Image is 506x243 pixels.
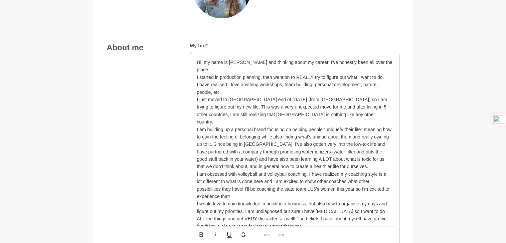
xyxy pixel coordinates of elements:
[197,59,393,74] p: Hi, my name is [PERSON_NAME] and thinking about my career, I've honestly been all over the place.
[209,228,222,241] button: Italic (Ctrl+I)
[237,228,250,241] button: Strikethrough (Ctrl+S)
[260,228,273,241] button: Undo (Ctrl+Z)
[195,228,208,241] button: Bold (Ctrl+B)
[190,43,400,49] h5: My bio
[197,96,393,200] p: I just moved to [GEOGRAPHIC_DATA] end of [DATE] (from [GEOGRAPHIC_DATA]) so I am trying to figure...
[197,200,393,230] p: I would love to gain knowledge in building a business, but also how to organise my days and figur...
[274,228,287,241] button: Redo (Ctrl+Shift+Z)
[197,81,393,96] p: I have realised I love anything workshops, team building, personal development, nature, people, etc.
[223,228,236,241] button: Underline (Ctrl+U)
[197,74,393,81] p: I started in production planning, then went on to REALLY try to figure out what I want to do.
[107,43,177,53] h4: About me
